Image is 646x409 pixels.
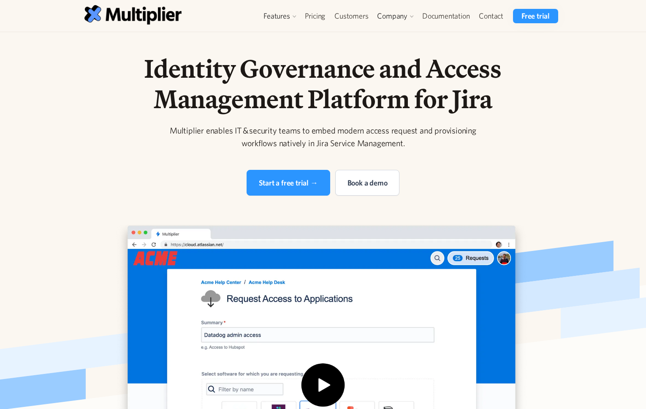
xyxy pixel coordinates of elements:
[330,9,373,23] a: Customers
[300,9,330,23] a: Pricing
[107,53,539,114] h1: Identity Governance and Access Management Platform for Jira
[377,11,407,21] div: Company
[259,9,300,23] div: Features
[418,9,474,23] a: Documentation
[161,124,485,150] div: Multiplier enables IT & security teams to embed modern access request and provisioning workflows ...
[263,11,290,21] div: Features
[474,9,508,23] a: Contact
[335,170,400,196] a: Book a demo
[259,177,318,188] div: Start a free trial →
[373,9,418,23] div: Company
[347,177,388,188] div: Book a demo
[513,9,558,23] a: Free trial
[247,170,330,196] a: Start a free trial →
